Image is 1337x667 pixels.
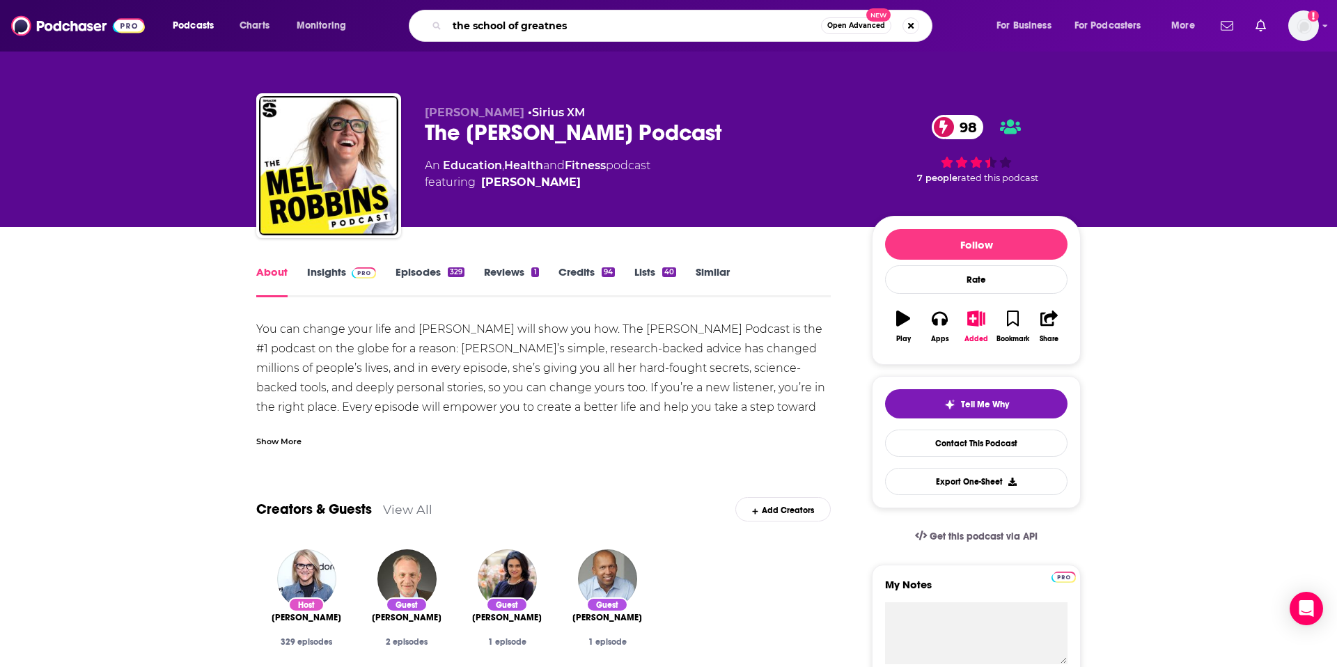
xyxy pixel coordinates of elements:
[930,531,1038,542] span: Get this podcast via API
[1040,335,1058,343] div: Share
[931,335,949,343] div: Apps
[634,265,676,297] a: Lists40
[259,96,398,235] img: The Mel Robbins Podcast
[481,174,581,191] a: Mel Robbins
[932,115,984,139] a: 98
[586,597,628,612] div: Guest
[866,8,891,22] span: New
[885,578,1068,602] label: My Notes
[904,519,1049,554] a: Get this podcast via API
[472,612,542,623] a: Dr. Tara Swart Bieber
[1215,14,1239,38] a: Show notifications dropdown
[528,106,585,119] span: •
[1288,10,1319,41] img: User Profile
[996,16,1051,36] span: For Business
[964,335,988,343] div: Added
[885,265,1068,294] div: Rate
[352,267,376,278] img: Podchaser Pro
[568,637,646,647] div: 1 episode
[272,612,341,623] span: [PERSON_NAME]
[885,468,1068,495] button: Export One-Sheet
[572,612,642,623] a: Bryan Stevenson
[885,430,1068,457] a: Contact This Podcast
[425,106,524,119] span: [PERSON_NAME]
[921,301,957,352] button: Apps
[1288,10,1319,41] button: Show profile menu
[987,15,1069,37] button: open menu
[1308,10,1319,22] svg: Add a profile image
[565,159,606,172] a: Fitness
[504,159,543,172] a: Health
[1288,10,1319,41] span: Logged in as rowan.sullivan
[230,15,278,37] a: Charts
[532,106,585,119] a: Sirius XM
[272,612,341,623] a: Mel Robbins
[396,265,464,297] a: Episodes329
[288,597,325,612] div: Host
[163,15,232,37] button: open menu
[735,497,831,521] div: Add Creators
[307,265,376,297] a: InsightsPodchaser Pro
[240,16,269,36] span: Charts
[372,612,441,623] a: Robert Waldinger
[885,389,1068,418] button: tell me why sparkleTell Me Why
[944,399,955,410] img: tell me why sparkle
[1051,572,1076,583] img: Podchaser Pro
[425,157,650,191] div: An podcast
[872,106,1081,192] div: 98 7 peoplerated this podcast
[1065,15,1162,37] button: open menu
[662,267,676,277] div: 40
[377,549,437,609] img: Robert Waldinger
[448,267,464,277] div: 329
[821,17,891,34] button: Open AdvancedNew
[958,301,994,352] button: Added
[256,265,288,297] a: About
[287,15,364,37] button: open menu
[386,597,428,612] div: Guest
[472,612,542,623] span: [PERSON_NAME]
[957,173,1038,183] span: rated this podcast
[486,597,528,612] div: Guest
[1171,16,1195,36] span: More
[383,502,432,517] a: View All
[277,549,336,609] img: Mel Robbins
[946,115,984,139] span: 98
[827,22,885,29] span: Open Advanced
[1074,16,1141,36] span: For Podcasters
[443,159,502,172] a: Education
[368,637,446,647] div: 2 episodes
[1051,570,1076,583] a: Pro website
[531,267,538,277] div: 1
[468,637,546,647] div: 1 episode
[917,173,957,183] span: 7 people
[1031,301,1068,352] button: Share
[267,637,345,647] div: 329 episodes
[572,612,642,623] span: [PERSON_NAME]
[602,267,615,277] div: 94
[885,229,1068,260] button: Follow
[578,549,637,609] img: Bryan Stevenson
[1290,592,1323,625] div: Open Intercom Messenger
[484,265,538,297] a: Reviews1
[256,501,372,518] a: Creators & Guests
[1250,14,1272,38] a: Show notifications dropdown
[996,335,1029,343] div: Bookmark
[478,549,537,609] img: Dr. Tara Swart Bieber
[173,16,214,36] span: Podcasts
[372,612,441,623] span: [PERSON_NAME]
[994,301,1031,352] button: Bookmark
[447,15,821,37] input: Search podcasts, credits, & more...
[422,10,946,42] div: Search podcasts, credits, & more...
[896,335,911,343] div: Play
[297,16,346,36] span: Monitoring
[11,13,145,39] img: Podchaser - Follow, Share and Rate Podcasts
[256,320,831,495] div: You can change your life and [PERSON_NAME] will show you how. The [PERSON_NAME] Podcast is the #1...
[543,159,565,172] span: and
[961,399,1009,410] span: Tell Me Why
